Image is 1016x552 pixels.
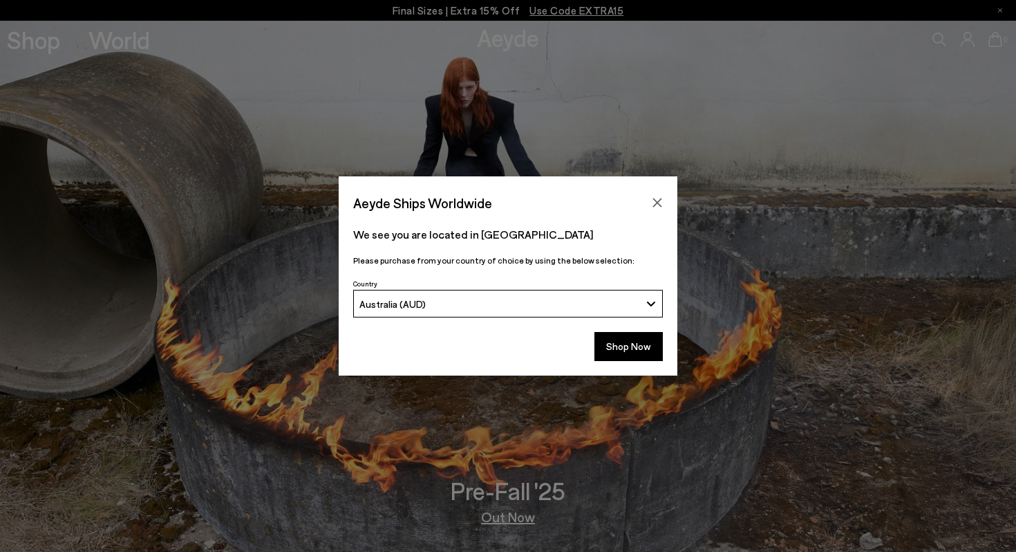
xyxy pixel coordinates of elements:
span: Country [353,279,377,288]
button: Shop Now [594,332,663,361]
p: We see you are located in [GEOGRAPHIC_DATA] [353,226,663,243]
span: Australia (AUD) [359,298,426,310]
button: Close [647,192,668,213]
span: Aeyde Ships Worldwide [353,191,492,215]
p: Please purchase from your country of choice by using the below selection: [353,254,663,267]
